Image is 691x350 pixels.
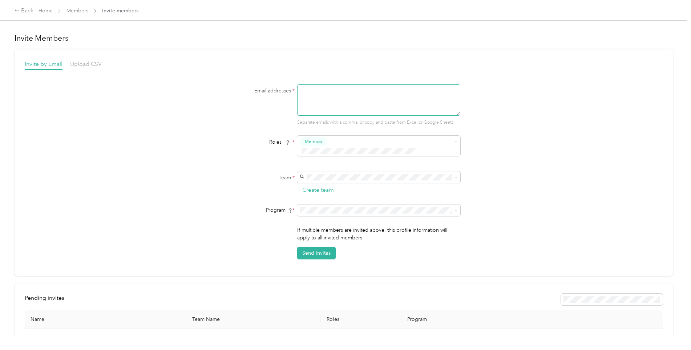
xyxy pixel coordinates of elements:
[297,226,460,242] p: If multiple members are invited above, this profile information will apply to all invited members
[297,247,336,259] button: Send Invites
[25,294,663,305] div: info-bar
[650,309,691,350] iframe: Everlance-gr Chat Button Frame
[25,60,62,67] span: Invite by Email
[300,137,327,146] button: Member
[66,8,88,14] a: Members
[15,33,673,43] h1: Invite Members
[297,186,334,195] button: + Create team
[297,119,460,126] p: Separate emails with a comma, or copy and paste from Excel or Google Sheets.
[321,310,401,329] th: Roles
[25,310,186,329] th: Name
[186,310,321,329] th: Team Name
[561,294,663,305] div: Resend all invitations
[15,7,33,15] div: Back
[204,174,295,182] label: Team
[204,87,295,95] label: Email addresses
[39,8,53,14] a: Home
[267,136,292,148] span: Roles
[401,310,509,329] th: Program
[305,138,322,145] span: Member
[204,206,295,214] div: Program
[25,294,64,301] span: Pending invites
[70,60,102,67] span: Upload CSV
[102,7,138,15] span: Invite members
[25,294,69,305] div: left-menu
